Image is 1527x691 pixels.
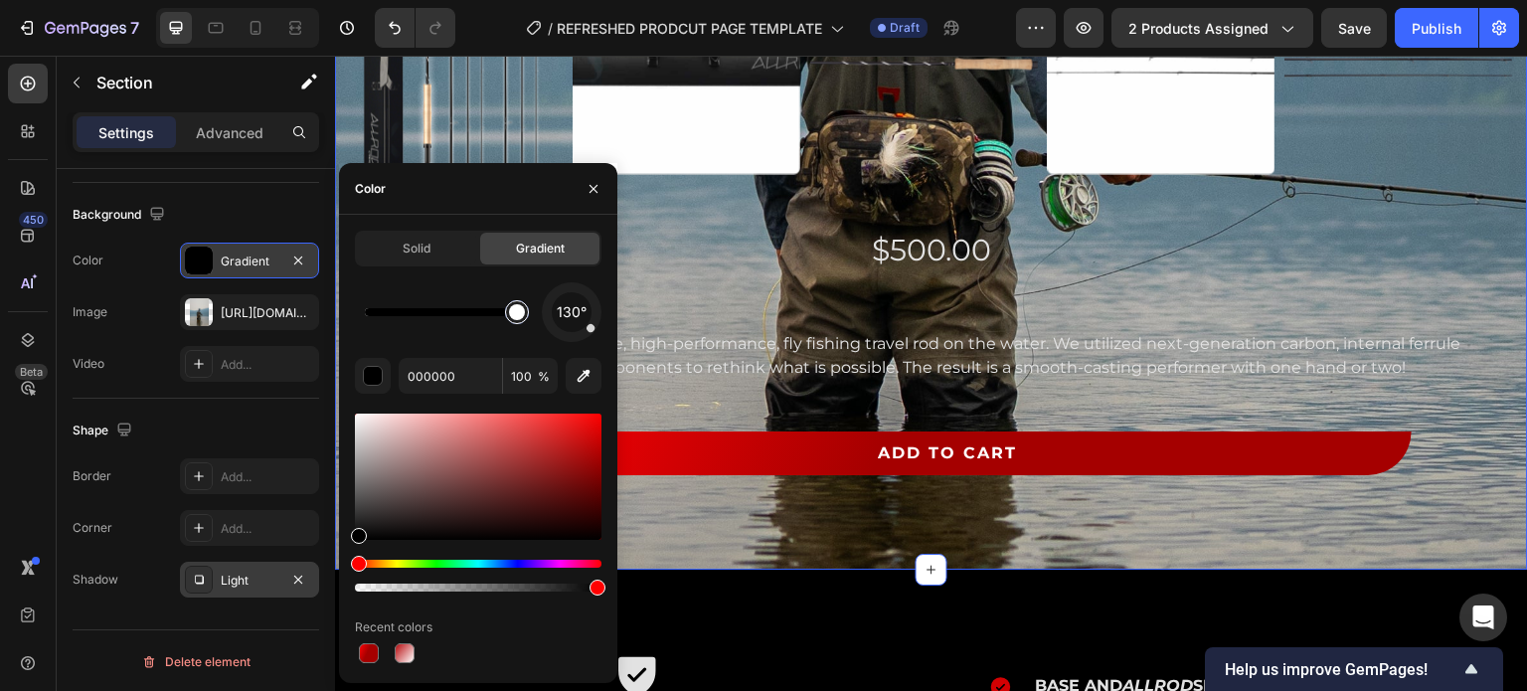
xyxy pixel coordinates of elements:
span: % [538,368,550,386]
button: ADD TO CART [148,376,1077,421]
div: Add... [221,356,314,374]
p: The ALLFLY is the most versatile, high-performance, fly fishing travel rod on the water. We utili... [34,276,1191,324]
span: Draft [890,19,920,37]
div: Publish [1412,18,1461,39]
iframe: Design area [335,56,1527,691]
button: 7 [8,8,148,48]
div: Background [73,202,169,229]
span: / [548,18,553,39]
p: Settings [98,122,154,143]
span: Save [1338,20,1371,37]
div: Video [73,355,104,373]
p: Advanced [196,122,263,143]
button: Save [1321,8,1387,48]
p: Base and SM Case with slotted inserts [701,616,1143,645]
div: Recent colors [355,618,432,636]
input: Eg: FFFFFF [399,358,502,394]
div: Delete element [141,650,251,674]
i: ALLROD [788,620,859,639]
span: REFRESHED PRODCUT PAGE TEMPLATE [557,18,822,39]
div: Shadow [73,571,118,589]
span: 2 products assigned [1128,18,1269,39]
div: Image [73,303,107,321]
div: Color [355,180,386,198]
div: [URL][DOMAIN_NAME] [221,304,314,322]
div: Color [73,252,103,269]
div: Add... [221,468,314,486]
div: Add... [221,520,314,538]
div: Shape [73,418,136,444]
button: Show survey - Help us improve GemPages! [1225,657,1483,681]
div: Corner [73,519,112,537]
p: Section [96,71,259,94]
button: Publish [1395,8,1478,48]
button: 2 products assigned [1111,8,1313,48]
span: Help us improve GemPages! [1225,660,1459,679]
div: Undo/Redo [375,8,455,48]
div: Beta [15,364,48,380]
span: Solid [403,240,430,258]
div: Hue [355,560,601,568]
span: Gradient [516,240,565,258]
div: Open Intercom Messenger [1459,594,1507,641]
div: Gradient [221,253,278,270]
p: 7 [130,16,139,40]
button: Delete element [73,646,319,678]
div: 450 [19,212,48,228]
div: Border [73,467,111,485]
span: 130° [557,300,587,324]
div: Light [221,572,278,590]
div: ADD TO CART [543,388,682,409]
